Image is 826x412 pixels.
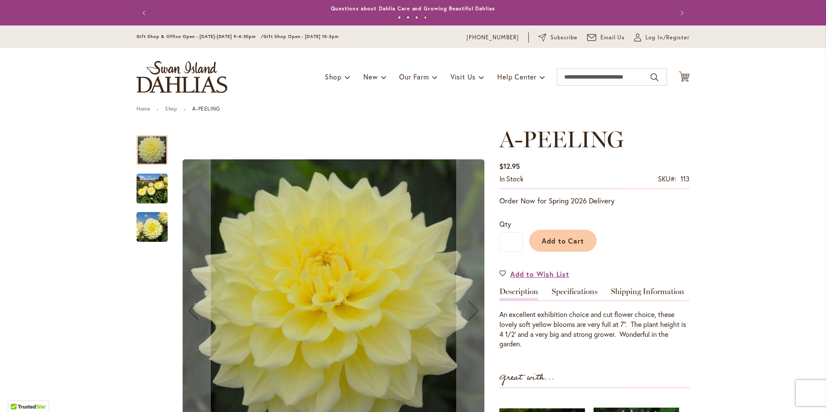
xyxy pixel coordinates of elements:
a: Description [499,288,538,300]
button: Add to Cart [529,230,597,252]
a: Specifications [552,288,597,300]
span: Gift Shop & Office Open - [DATE]-[DATE] 9-4:30pm / [137,34,264,39]
iframe: Launch Accessibility Center [6,381,31,406]
span: Email Us [600,33,625,42]
a: Subscribe [538,33,578,42]
div: 113 [680,174,689,184]
a: Email Us [587,33,625,42]
span: Our Farm [399,72,429,81]
a: store logo [137,61,227,93]
a: Shop [165,105,177,112]
a: Log In/Register [634,33,689,42]
button: Previous [137,4,154,22]
a: [PHONE_NUMBER] [467,33,519,42]
div: An excellent exhibition choice and cut flower choice, these lovely soft yellow blooms are very fu... [499,310,689,349]
a: Home [137,105,150,112]
div: A-Peeling [137,127,176,165]
span: $12.95 [499,162,520,171]
span: Qty [499,219,511,228]
a: Questions about Dahlia Care and Growing Beautiful Dahlias [331,5,495,12]
div: A-Peeling [137,165,176,203]
button: 2 of 4 [407,16,410,19]
span: Add to Wish List [510,269,569,279]
button: 4 of 4 [424,16,427,19]
span: In stock [499,174,524,183]
button: Next [672,4,689,22]
strong: SKU [658,174,677,183]
span: Log In/Register [645,33,689,42]
a: Add to Wish List [499,269,569,279]
span: A-PEELING [499,126,624,153]
strong: Great with... [499,371,555,385]
strong: A-PEELING [192,105,220,112]
span: Visit Us [451,72,476,81]
span: Add to Cart [542,236,585,245]
span: New [363,72,378,81]
span: Help Center [497,72,537,81]
span: Subscribe [550,33,578,42]
a: Shipping Information [611,288,684,300]
button: 3 of 4 [415,16,418,19]
span: Shop [325,72,342,81]
div: Availability [499,174,524,184]
div: Detailed Product Info [499,288,689,349]
p: Order Now for Spring 2026 Delivery [499,196,689,206]
img: A-Peeling [137,168,168,209]
span: Gift Shop Open - [DATE] 10-3pm [264,34,339,39]
img: A-Peeling [137,206,168,248]
button: 1 of 4 [398,16,401,19]
div: A-Peeling [137,203,168,242]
